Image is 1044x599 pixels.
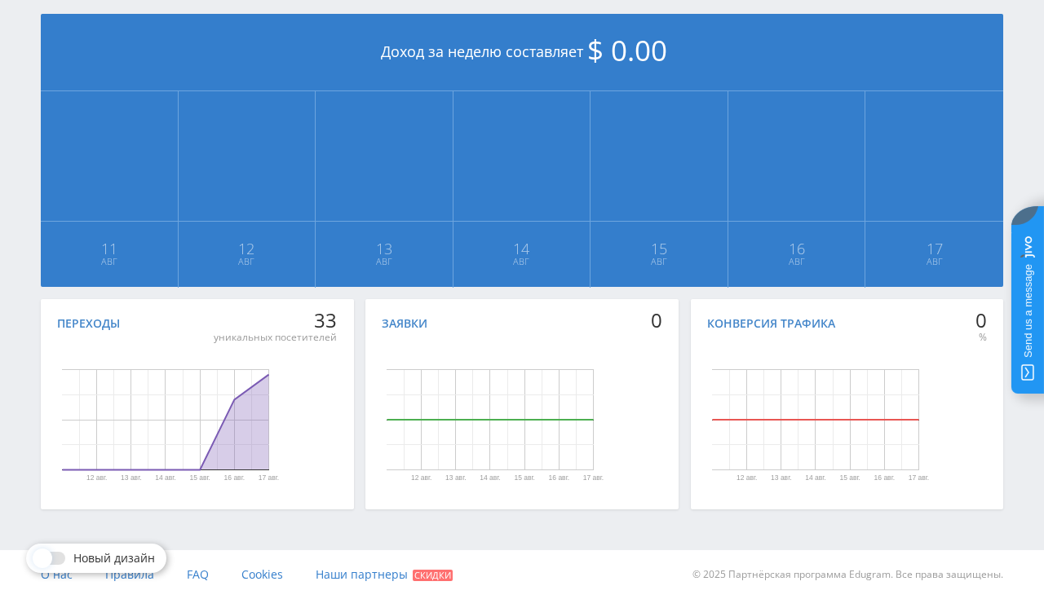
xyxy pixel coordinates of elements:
[413,570,453,581] span: Скидки
[42,255,177,268] span: Авг
[445,474,466,482] text: 13 авг.
[316,242,452,255] span: 13
[454,242,590,255] span: 14
[975,309,987,332] div: 0
[975,331,987,344] div: %
[591,255,727,268] span: Авг
[214,309,337,332] div: 33
[480,474,501,482] text: 14 авг.
[214,331,337,344] div: уникальных посетителей
[121,474,141,482] text: 13 авг.
[908,474,928,482] text: 17 авг.
[8,338,322,501] svg: Диаграмма.
[591,242,727,255] span: 15
[549,474,569,482] text: 16 авг.
[839,474,860,482] text: 15 авг.
[874,474,894,482] text: 16 авг.
[41,566,73,582] span: О нас
[259,474,279,482] text: 17 авг.
[805,474,825,482] text: 14 авг.
[316,255,452,268] span: Авг
[155,474,175,482] text: 14 авг.
[771,474,791,482] text: 13 авг.
[224,474,245,482] text: 16 авг.
[41,550,73,599] a: О нас
[866,255,1002,268] span: Авг
[707,317,835,330] div: Конверсия трафика
[658,338,972,501] svg: Диаграмма.
[530,550,1003,599] div: © 2025 Партнёрская программа Edugram. Все права защищены.
[105,550,154,599] a: Правила
[729,242,865,255] span: 16
[42,242,177,255] span: 11
[583,474,604,482] text: 17 авг.
[41,14,1003,91] div: Доход за неделю составляет
[316,550,453,599] a: Наши партнеры Скидки
[241,550,283,599] a: Cookies
[866,242,1002,255] span: 17
[187,550,209,599] a: FAQ
[241,566,283,582] span: Cookies
[736,474,756,482] text: 12 авг.
[179,242,315,255] span: 12
[382,317,427,330] div: Заявки
[57,317,120,330] div: Переходы
[411,474,431,482] text: 12 авг.
[333,338,647,501] svg: Диаграмма.
[729,255,865,268] span: Авг
[515,474,535,482] text: 15 авг.
[86,474,107,482] text: 12 авг.
[179,255,315,268] span: Авг
[454,255,590,268] span: Авг
[189,474,210,482] text: 15 авг.
[651,309,662,332] div: 0
[587,31,667,69] span: $ 0.00
[73,552,155,565] span: Новый дизайн
[187,566,209,582] span: FAQ
[316,566,408,582] span: Наши партнеры
[105,566,154,582] span: Правила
